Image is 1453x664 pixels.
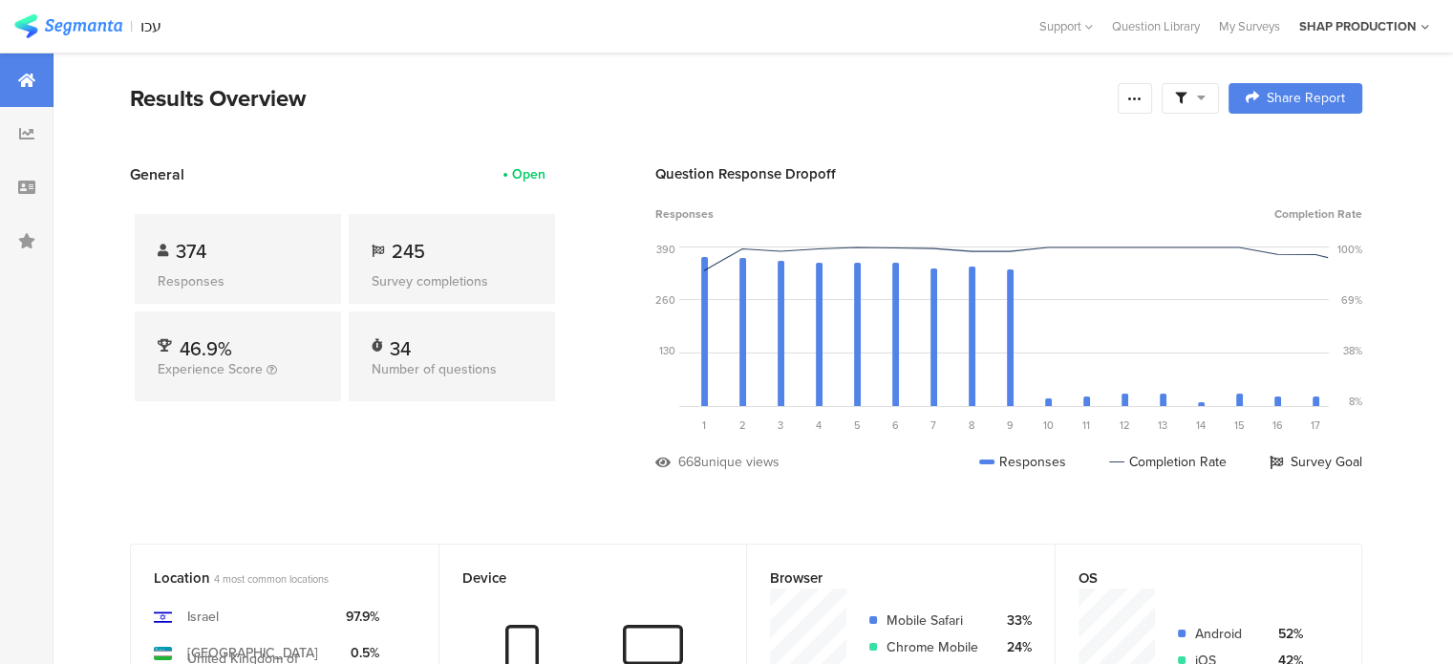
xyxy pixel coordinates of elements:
[372,359,497,379] span: Number of questions
[214,571,329,587] span: 4 most common locations
[346,607,379,627] div: 97.9%
[659,343,675,358] div: 130
[1043,418,1054,433] span: 10
[130,163,184,185] span: General
[655,205,714,223] span: Responses
[656,242,675,257] div: 390
[158,271,318,291] div: Responses
[739,418,746,433] span: 2
[854,418,861,433] span: 5
[979,452,1066,472] div: Responses
[154,568,384,589] div: Location
[998,637,1032,657] div: 24%
[1102,17,1209,35] a: Question Library
[187,607,219,627] div: Israel
[390,334,411,353] div: 34
[512,164,545,184] div: Open
[1158,418,1167,433] span: 13
[180,334,232,363] span: 46.9%
[1007,418,1014,433] span: 9
[1039,11,1093,41] div: Support
[1337,242,1362,257] div: 100%
[1274,205,1362,223] span: Completion Rate
[969,418,974,433] span: 8
[702,418,706,433] span: 1
[140,17,161,35] div: עכו
[1272,418,1283,433] span: 16
[14,14,122,38] img: segmanta logo
[392,237,425,266] span: 245
[655,292,675,308] div: 260
[158,359,263,379] span: Experience Score
[176,237,206,266] span: 374
[930,418,936,433] span: 7
[1267,92,1345,105] span: Share Report
[187,643,318,663] div: [GEOGRAPHIC_DATA]
[678,452,701,472] div: 668
[130,15,133,37] div: |
[1341,292,1362,308] div: 69%
[346,643,379,663] div: 0.5%
[1195,624,1254,644] div: Android
[1299,17,1416,35] div: SHAP PRODUCTION
[1082,418,1090,433] span: 11
[1234,418,1245,433] span: 15
[770,568,1000,589] div: Browser
[887,610,983,631] div: Mobile Safari
[701,452,780,472] div: unique views
[130,81,1108,116] div: Results Overview
[655,163,1362,184] div: Question Response Dropoff
[1343,343,1362,358] div: 38%
[1209,17,1290,35] a: My Surveys
[1270,452,1362,472] div: Survey Goal
[998,610,1032,631] div: 33%
[1349,394,1362,409] div: 8%
[1079,568,1308,589] div: OS
[1120,418,1130,433] span: 12
[1270,624,1303,644] div: 52%
[887,637,983,657] div: Chrome Mobile
[1109,452,1227,472] div: Completion Rate
[1311,418,1320,433] span: 17
[892,418,899,433] span: 6
[816,418,822,433] span: 4
[462,568,693,589] div: Device
[1196,418,1206,433] span: 14
[778,418,783,433] span: 3
[372,271,532,291] div: Survey completions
